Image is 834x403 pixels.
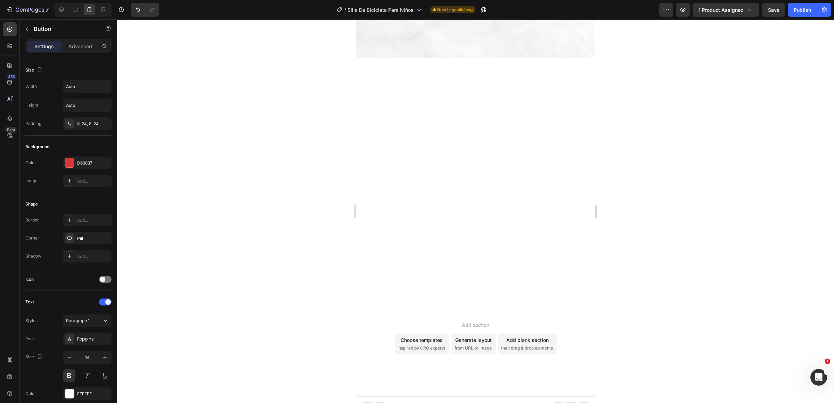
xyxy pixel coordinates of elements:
[34,43,54,50] p: Settings
[77,235,110,242] div: Pill
[25,160,36,166] div: Color
[810,369,827,386] iframe: Intercom live chat
[25,299,34,305] div: Text
[788,3,817,17] button: Publish
[25,144,49,150] div: Background
[25,217,39,223] div: Border
[344,6,346,14] span: /
[794,6,811,14] div: Publish
[437,7,473,13] span: Need republishing
[762,3,785,17] button: Save
[25,276,34,283] div: Icon
[25,178,38,184] div: Image
[7,74,17,79] div: 450
[3,3,52,17] button: 7
[347,6,414,14] span: Silla De Bicicleta Para Niños
[25,318,38,324] div: Styles
[77,160,110,166] div: D63837
[63,80,111,93] input: Auto
[5,127,17,133] div: Beta
[66,318,90,324] span: Paragraph 1
[63,314,112,327] button: Paragraph 1
[25,102,38,108] div: Height
[25,120,41,127] div: Padding
[34,25,93,33] p: Button
[25,83,37,90] div: Width
[693,3,759,17] button: 1 product assigned
[825,359,830,364] span: 1
[25,66,44,75] div: Size
[77,217,110,224] div: Add...
[77,336,110,342] div: Poppins
[356,19,595,403] iframe: Design area
[68,43,92,50] p: Advanced
[25,352,44,362] div: Size
[77,121,110,127] div: 8, 24, 8, 24
[77,178,110,184] div: Add...
[25,235,39,241] div: Corner
[25,201,38,207] div: Shape
[25,253,41,259] div: Shadow
[46,6,49,14] p: 7
[77,253,110,260] div: Add...
[77,391,110,397] div: FFFFFF
[63,99,111,111] input: Auto
[25,391,36,397] div: Color
[768,7,779,13] span: Save
[698,6,744,14] span: 1 product assigned
[25,336,34,342] div: Font
[131,3,159,17] div: Undo/Redo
